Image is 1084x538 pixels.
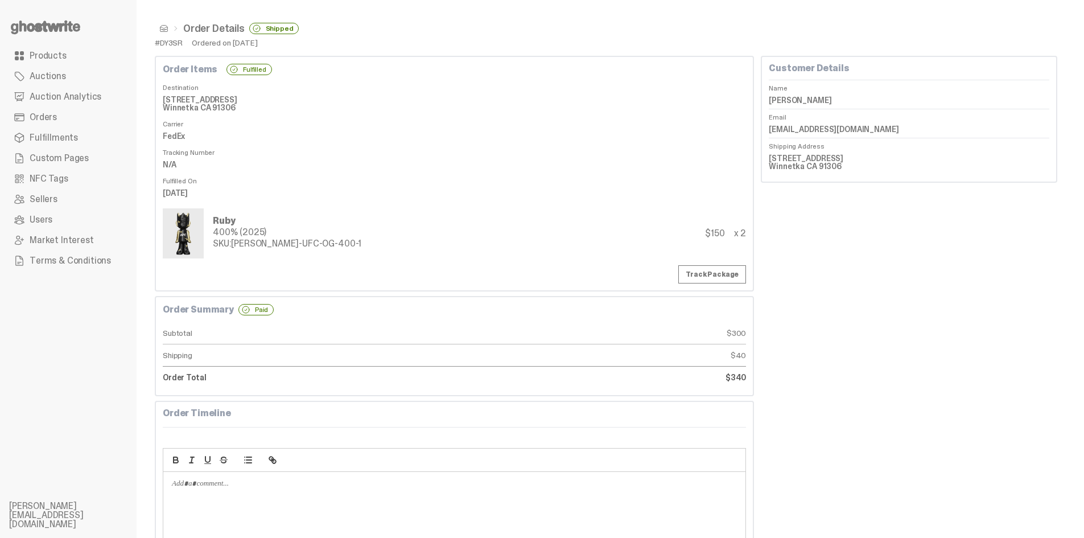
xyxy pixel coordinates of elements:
[216,453,232,467] button: strike
[9,230,127,250] a: Market Interest
[163,407,231,419] b: Order Timeline
[9,169,127,189] a: NFC Tags
[9,128,127,148] a: Fulfillments
[734,229,747,238] div: x 2
[200,453,216,467] button: underline
[9,66,127,87] a: Auctions
[678,265,746,284] a: Track Package
[163,116,746,128] dt: Carrier
[769,138,1049,150] dt: Shipping Address
[213,237,231,249] span: SKU:
[226,64,272,75] div: Fulfilled
[163,91,746,116] dd: [STREET_ADDRESS] Winnetka CA 91306
[163,128,746,145] dd: FedEx
[30,195,57,204] span: Sellers
[9,87,127,107] a: Auction Analytics
[455,367,747,388] dd: $340
[9,46,127,66] a: Products
[213,216,361,225] div: Ruby
[769,92,1049,109] dd: [PERSON_NAME]
[769,150,1049,175] dd: [STREET_ADDRESS] Winnetka CA 91306
[163,322,455,344] dt: Subtotal
[9,107,127,128] a: Orders
[769,62,849,74] b: Customer Details
[9,502,146,529] li: [PERSON_NAME][EMAIL_ADDRESS][DOMAIN_NAME]
[9,148,127,169] a: Custom Pages
[30,215,52,224] span: Users
[168,23,299,34] li: Order Details
[9,250,127,271] a: Terms & Conditions
[455,344,747,367] dd: $40
[705,229,724,238] div: $150
[163,305,234,314] b: Order Summary
[30,113,57,122] span: Orders
[238,304,274,315] div: Paid
[9,210,127,230] a: Users
[213,239,361,248] div: [PERSON_NAME]-UFC-OG-400-1
[30,92,101,101] span: Auction Analytics
[30,154,89,163] span: Custom Pages
[163,156,746,173] dd: N/A
[163,80,746,91] dt: Destination
[163,184,746,202] dd: [DATE]
[192,39,258,47] div: Ordered on [DATE]
[30,236,94,245] span: Market Interest
[163,344,455,367] dt: Shipping
[213,228,361,237] div: 400% (2025)
[265,453,281,467] button: link
[155,39,183,47] div: #DY3SR
[30,256,111,265] span: Terms & Conditions
[184,453,200,467] button: italic
[30,51,67,60] span: Products
[769,80,1049,92] dt: Name
[165,211,201,256] img: ghostwrite-ufc-ruby-hero-01.png
[163,173,746,184] dt: Fulfilled On
[168,453,184,467] button: bold
[30,133,78,142] span: Fulfillments
[30,72,66,81] span: Auctions
[163,367,455,388] dt: Order Total
[249,23,299,34] div: Shipped
[240,453,256,467] button: list: bullet
[163,145,746,156] dt: Tracking Number
[9,189,127,210] a: Sellers
[769,121,1049,138] dd: [EMAIL_ADDRESS][DOMAIN_NAME]
[769,109,1049,121] dt: Email
[30,174,68,183] span: NFC Tags
[163,65,217,74] b: Order Items
[455,322,747,344] dd: $300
